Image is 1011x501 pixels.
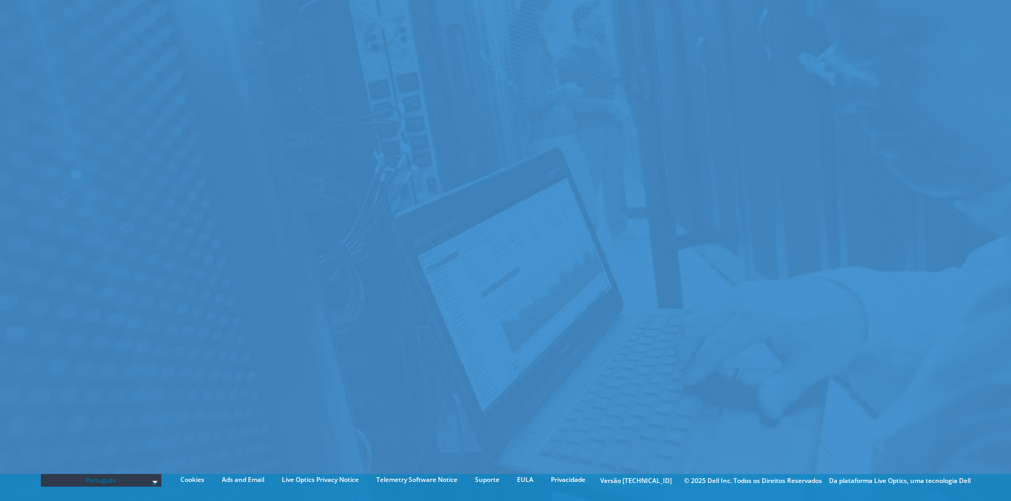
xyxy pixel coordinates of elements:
[46,474,157,487] span: Português
[679,475,827,487] li: © 2025 Dell Inc. Todos os Direitos Reservados
[368,474,465,486] a: Telemetry Software Notice
[172,474,212,486] a: Cookies
[467,474,507,486] a: Suporte
[829,475,971,487] li: Da plataforma Live Optics, uma tecnologia Dell
[274,474,367,486] a: Live Optics Privacy Notice
[543,474,593,486] a: Privacidade
[595,475,677,487] li: Versão [TECHNICAL_ID]
[214,474,272,486] a: Ads and Email
[509,474,541,486] a: EULA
